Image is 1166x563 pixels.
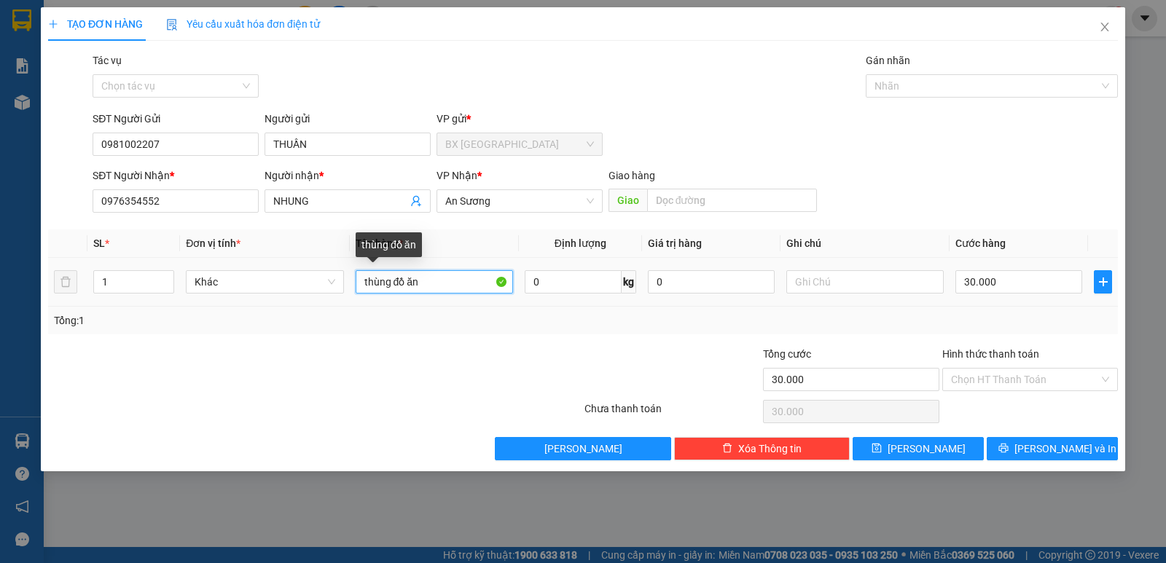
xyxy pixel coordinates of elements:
[955,237,1006,249] span: Cước hàng
[648,237,702,249] span: Giá trị hàng
[166,18,320,30] span: Yêu cầu xuất hóa đơn điện tử
[356,270,513,294] input: VD: Bàn, Ghế
[1014,441,1116,457] span: [PERSON_NAME] và In
[786,270,944,294] input: Ghi Chú
[171,14,206,29] span: Nhận:
[171,47,318,65] div: KHAHC
[738,441,802,457] span: Xóa Thông tin
[356,232,422,257] div: thùng đồ ăn
[186,237,240,249] span: Đơn vị tính
[647,189,818,212] input: Dọc đường
[93,168,259,184] div: SĐT Người Nhận
[12,12,160,47] div: BX [GEOGRAPHIC_DATA]
[437,111,603,127] div: VP gửi
[763,348,811,360] span: Tổng cước
[1094,270,1112,294] button: plus
[410,195,422,207] span: user-add
[495,437,670,460] button: [PERSON_NAME]
[987,437,1118,460] button: printer[PERSON_NAME] và In
[942,348,1039,360] label: Hình thức thanh toán
[437,170,477,181] span: VP Nhận
[93,111,259,127] div: SĐT Người Gửi
[445,190,594,212] span: An Sương
[93,237,105,249] span: SL
[853,437,984,460] button: save[PERSON_NAME]
[1099,21,1111,33] span: close
[12,65,160,85] div: 0868890492
[780,229,950,258] th: Ghi chú
[609,170,655,181] span: Giao hàng
[674,437,850,460] button: deleteXóa Thông tin
[195,271,334,293] span: Khác
[265,168,431,184] div: Người nhận
[12,14,35,29] span: Gửi:
[11,94,163,111] div: 70.000
[888,441,966,457] span: [PERSON_NAME]
[648,270,775,294] input: 0
[609,189,647,212] span: Giao
[1084,7,1125,48] button: Close
[544,441,622,457] span: [PERSON_NAME]
[622,270,636,294] span: kg
[555,237,606,249] span: Định lượng
[11,95,34,111] span: CR :
[265,111,431,127] div: Người gửi
[866,55,910,66] label: Gán nhãn
[12,47,160,65] div: KHACH
[445,133,594,155] span: BX Tân Châu
[166,19,178,31] img: icon
[998,443,1009,454] span: printer
[54,312,451,328] div: Tổng: 1
[171,12,318,47] div: VP [GEOGRAPHIC_DATA]
[1095,276,1111,288] span: plus
[583,401,762,426] div: Chưa thanh toán
[48,19,58,29] span: plus
[48,18,143,30] span: TẠO ĐƠN HÀNG
[54,270,77,294] button: delete
[171,65,318,85] div: 0868890492
[93,55,122,66] label: Tác vụ
[872,443,882,454] span: save
[722,443,732,454] span: delete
